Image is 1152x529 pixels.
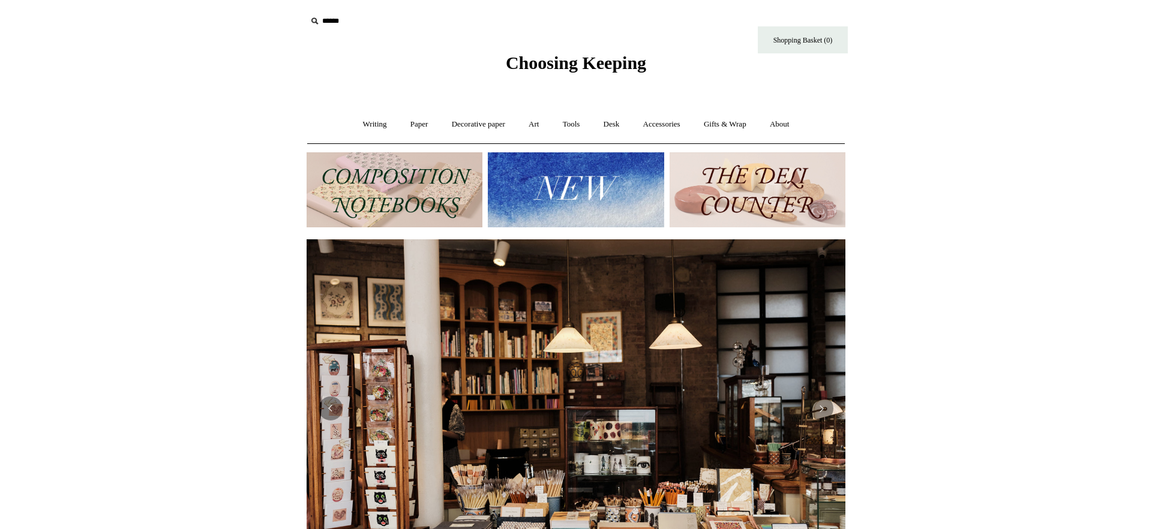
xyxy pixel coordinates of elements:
a: About [759,109,800,140]
a: Shopping Basket (0) [758,26,848,53]
button: Next [809,396,833,420]
img: 202302 Composition ledgers.jpg__PID:69722ee6-fa44-49dd-a067-31375e5d54ec [307,152,482,227]
a: Paper [400,109,439,140]
a: Tools [552,109,591,140]
a: Accessories [632,109,691,140]
button: Previous [319,396,343,420]
img: New.jpg__PID:f73bdf93-380a-4a35-bcfe-7823039498e1 [488,152,664,227]
a: Gifts & Wrap [693,109,757,140]
a: Decorative paper [441,109,516,140]
a: Choosing Keeping [506,62,646,71]
img: The Deli Counter [670,152,845,227]
a: Desk [593,109,631,140]
span: Choosing Keeping [506,53,646,73]
a: Writing [352,109,398,140]
a: Art [518,109,550,140]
